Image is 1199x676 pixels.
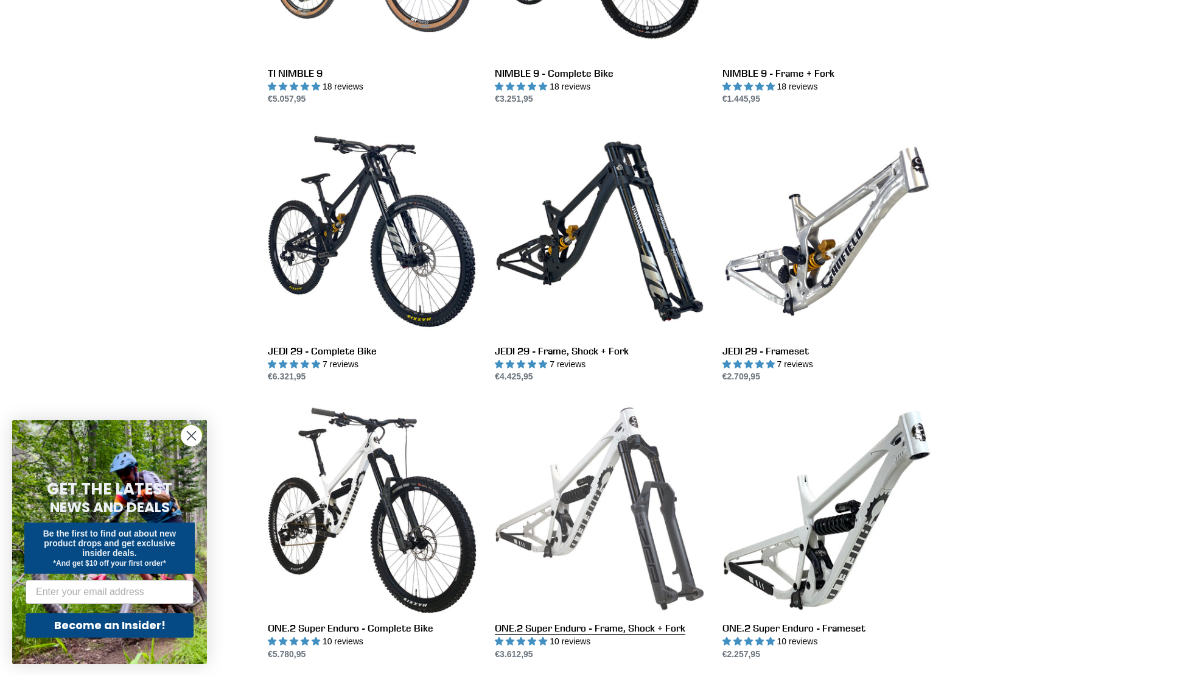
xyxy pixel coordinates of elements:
[43,529,177,558] span: Be the first to find out about new product drops and get exclusive insider deals.
[181,425,202,446] button: Close dialog
[47,478,172,500] span: GET THE LATEST
[26,580,194,604] input: Enter your email address
[26,613,194,638] button: Become an Insider!
[50,498,170,517] span: NEWS AND DEALS
[53,559,166,568] span: *And get $10 off your first order*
